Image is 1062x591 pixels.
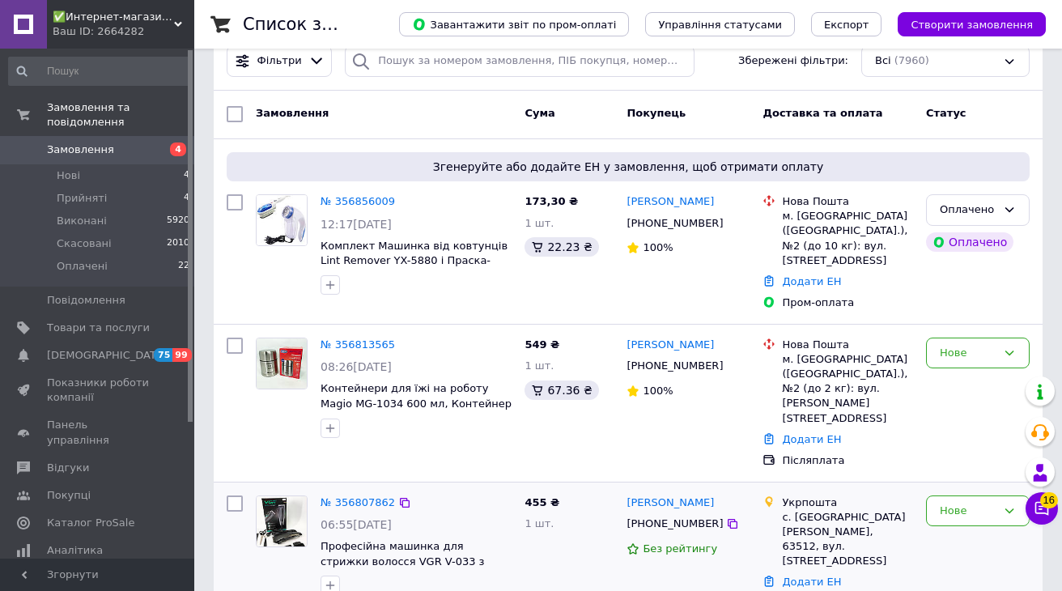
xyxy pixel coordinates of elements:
span: Управління статусами [658,19,782,31]
span: Нові [57,168,80,183]
div: Оплачено [926,232,1013,252]
a: [PERSON_NAME] [627,338,714,353]
span: Замовлення [256,107,329,119]
span: (7960) [894,54,929,66]
button: Завантажити звіт по пром-оплаті [399,12,629,36]
div: Ваш ID: 2664282 [53,24,194,39]
div: 22.23 ₴ [525,237,598,257]
span: Створити замовлення [911,19,1033,31]
a: № 356807862 [321,496,395,508]
button: Експорт [811,12,882,36]
span: Панель управління [47,418,150,447]
span: 1 шт. [525,217,554,229]
span: [DEMOGRAPHIC_DATA] [47,348,167,363]
div: с. [GEOGRAPHIC_DATA][PERSON_NAME], 63512, вул. [STREET_ADDRESS] [782,510,913,569]
a: № 356813565 [321,338,395,351]
span: 1 шт. [525,359,554,372]
a: Фото товару [256,495,308,547]
div: Нове [940,345,996,362]
span: 4 [184,168,189,183]
span: Збережені фільтри: [738,53,848,69]
span: 455 ₴ [525,496,559,508]
span: Товари та послуги [47,321,150,335]
img: Фото товару [257,195,307,245]
span: Покупець [627,107,686,119]
h1: Список замовлень [243,15,407,34]
div: [PHONE_NUMBER] [623,355,726,376]
span: 16 [1040,492,1058,508]
span: 173,30 ₴ [525,195,578,207]
span: Скасовані [57,236,112,251]
div: [PHONE_NUMBER] [623,513,726,534]
div: Нова Пошта [782,338,913,352]
div: Післяплата [782,453,913,468]
a: Фото товару [256,338,308,389]
span: Завантажити звіт по пром-оплаті [412,17,616,32]
a: [PERSON_NAME] [627,495,714,511]
input: Пошук [8,57,191,86]
span: Згенеруйте або додайте ЕН у замовлення, щоб отримати оплату [233,159,1023,175]
span: Без рейтингу [643,542,717,555]
span: 99 [172,348,191,362]
a: Додати ЕН [782,576,841,588]
span: 75 [154,348,172,362]
div: 67.36 ₴ [525,381,598,400]
div: Нове [940,503,996,520]
span: Статус [926,107,966,119]
div: м. [GEOGRAPHIC_DATA] ([GEOGRAPHIC_DATA].), №2 (до 10 кг): вул. [STREET_ADDRESS] [782,209,913,268]
span: Виконані [57,214,107,228]
img: Фото товару [257,496,307,546]
span: 2010 [167,236,189,251]
span: Всі [875,53,891,69]
div: Оплачено [940,202,996,219]
div: Нова Пошта [782,194,913,209]
a: Додати ЕН [782,433,841,445]
a: Комплект Машинка від ковтунців Lint Remover YX-5880 і Праска-щітка для одягу 770Вт, від мережі GR... [321,240,508,297]
span: 1 шт. [525,517,554,529]
button: Управління статусами [645,12,795,36]
a: [PERSON_NAME] [627,194,714,210]
span: 549 ₴ [525,338,559,351]
span: 100% [643,385,673,397]
span: 100% [643,241,673,253]
span: 4 [184,191,189,206]
input: Пошук за номером замовлення, ПІБ покупця, номером телефону, Email, номером накладної [345,45,695,77]
div: Укрпошта [782,495,913,510]
span: Доставка та оплата [763,107,882,119]
button: Чат з покупцем16 [1026,492,1058,525]
img: Фото товару [257,338,307,389]
span: 06:55[DATE] [321,518,392,531]
span: Оплачені [57,259,108,274]
span: 08:26[DATE] [321,360,392,373]
span: Повідомлення [47,293,125,308]
span: 22 [178,259,189,274]
span: Каталог ProSale [47,516,134,530]
span: Cума [525,107,554,119]
div: м. [GEOGRAPHIC_DATA] ([GEOGRAPHIC_DATA].), №2 (до 2 кг): вул. [PERSON_NAME][STREET_ADDRESS] [782,352,913,426]
a: Фото товару [256,194,308,246]
span: Відгуки [47,461,89,475]
a: № 356856009 [321,195,395,207]
span: Аналітика [47,543,103,558]
span: 4 [170,142,186,156]
a: Створити замовлення [881,18,1046,30]
span: Показники роботи компанії [47,376,150,405]
a: Контейнери для їжі на роботу Magio MG-1034 600 мл, Контейнер термобокс MI-809 для продуктів [321,382,512,424]
span: 5920 [167,214,189,228]
span: Прийняті [57,191,107,206]
div: Пром-оплата [782,295,913,310]
a: Додати ЕН [782,275,841,287]
span: Експорт [824,19,869,31]
span: Замовлення [47,142,114,157]
span: Замовлення та повідомлення [47,100,194,130]
div: [PHONE_NUMBER] [623,213,726,234]
span: ✅Интернет-магазин Skandi [53,10,174,24]
button: Створити замовлення [898,12,1046,36]
span: 12:17[DATE] [321,218,392,231]
span: Покупці [47,488,91,503]
span: Фільтри [257,53,302,69]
